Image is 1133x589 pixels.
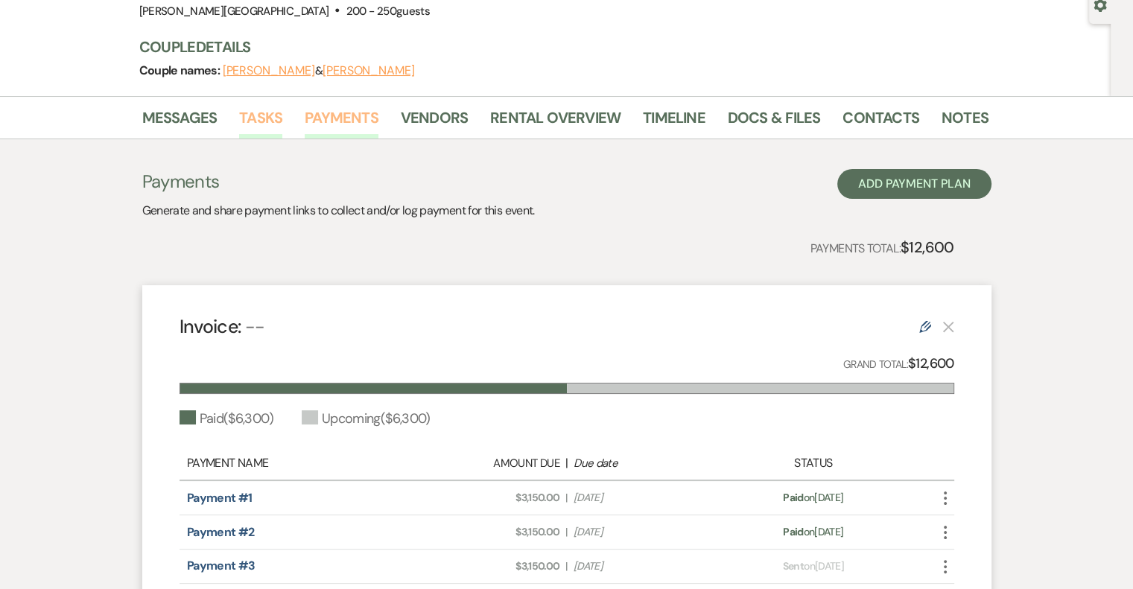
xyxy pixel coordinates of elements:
button: [PERSON_NAME] [223,65,315,77]
div: Status [718,454,908,472]
button: [PERSON_NAME] [323,65,415,77]
span: [DATE] [574,558,711,574]
a: Notes [942,106,988,139]
div: Upcoming ( $6,300 ) [302,409,431,429]
h3: Couple Details [139,36,974,57]
span: | [565,558,567,574]
span: Paid [783,525,803,538]
strong: $12,600 [901,238,954,257]
span: [PERSON_NAME][GEOGRAPHIC_DATA] [139,4,329,19]
button: Add Payment Plan [837,169,991,199]
span: | [565,524,567,540]
strong: $12,600 [908,354,954,372]
a: Rental Overview [490,106,621,139]
div: | [415,454,719,472]
div: Paid ( $6,300 ) [180,409,273,429]
a: Contacts [842,106,919,139]
div: Due date [574,455,711,472]
span: 200 - 250 guests [346,4,430,19]
p: Generate and share payment links to collect and/or log payment for this event. [142,201,535,220]
span: Sent [783,559,804,573]
button: This payment plan cannot be deleted because it contains links that have been paid through Weven’s... [942,320,954,333]
span: Paid [783,491,803,504]
span: $3,150.00 [422,524,559,540]
div: on [DATE] [718,524,908,540]
a: Timeline [643,106,705,139]
span: $3,150.00 [422,490,559,506]
a: Payment #1 [187,490,253,506]
p: Grand Total: [843,353,954,375]
span: [DATE] [574,524,711,540]
a: Payment #3 [187,558,256,573]
span: Couple names: [139,63,223,78]
a: Payment #2 [187,524,255,540]
h4: Invoice: [180,313,265,340]
span: & [223,63,415,78]
span: [DATE] [574,490,711,506]
div: on [DATE] [718,490,908,506]
p: Payments Total: [810,235,954,259]
a: Tasks [239,106,282,139]
a: Payments [305,106,378,139]
a: Docs & Files [728,106,820,139]
a: Vendors [401,106,468,139]
span: $3,150.00 [422,558,559,574]
h3: Payments [142,169,535,194]
div: Payment Name [187,454,415,472]
div: Amount Due [422,455,559,472]
a: Messages [142,106,218,139]
span: -- [245,314,265,339]
span: | [565,490,567,506]
div: on [DATE] [718,558,908,574]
